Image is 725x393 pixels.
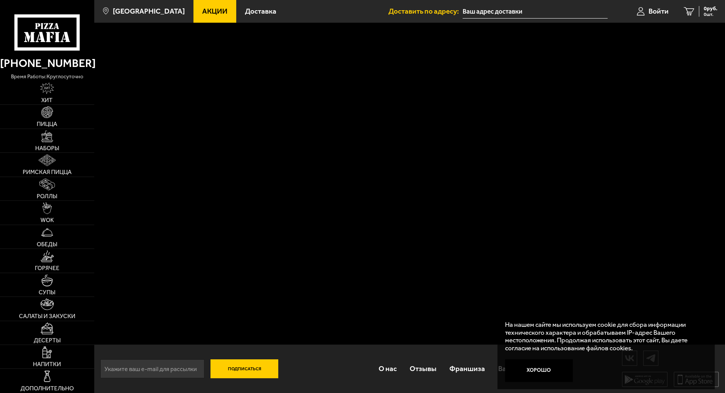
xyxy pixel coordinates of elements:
[210,359,279,378] button: Подписаться
[23,169,72,175] span: Римская пицца
[100,359,204,378] input: Укажите ваш e-mail для рассылки
[37,193,57,199] span: Роллы
[388,8,463,15] span: Доставить по адресу:
[113,8,185,15] span: [GEOGRAPHIC_DATA]
[492,356,536,381] a: Вакансии
[34,337,61,343] span: Десерты
[649,8,669,15] span: Войти
[505,359,573,382] button: Хорошо
[463,5,608,19] input: Ваш адрес доставки
[372,356,403,381] a: О нас
[245,8,276,15] span: Доставка
[505,321,703,352] p: На нашем сайте мы используем cookie для сбора информации технического характера и обрабатываем IP...
[33,361,61,367] span: Напитки
[704,12,717,17] span: 0 шт.
[202,8,228,15] span: Акции
[20,385,74,391] span: Дополнительно
[39,289,55,295] span: Супы
[35,265,59,271] span: Горячее
[41,217,54,223] span: WOK
[403,356,443,381] a: Отзывы
[443,356,491,381] a: Франшиза
[37,121,57,127] span: Пицца
[704,6,717,11] span: 0 руб.
[19,313,75,319] span: Салаты и закуски
[41,97,53,103] span: Хит
[37,241,57,247] span: Обеды
[35,145,59,151] span: Наборы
